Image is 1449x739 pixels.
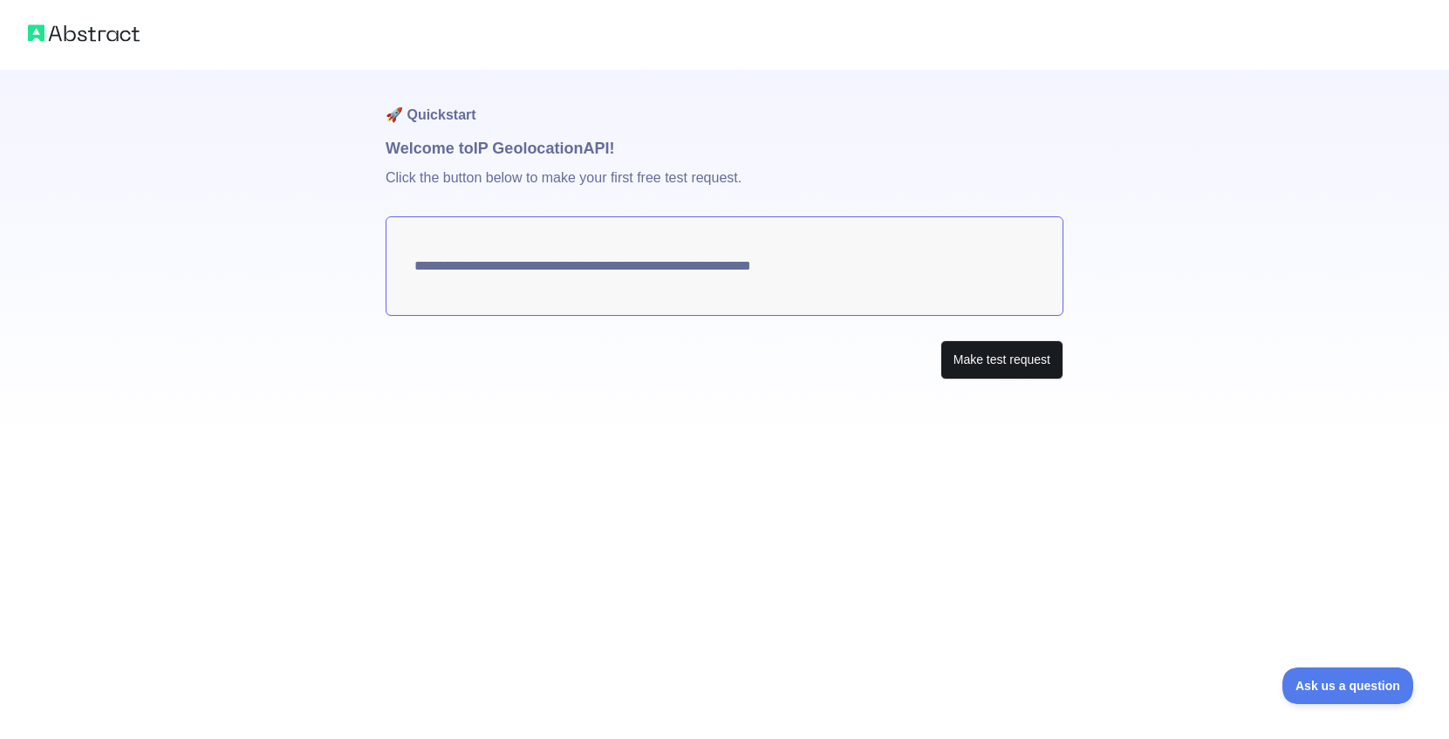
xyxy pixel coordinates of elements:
[1282,667,1414,704] iframe: Toggle Customer Support
[386,70,1063,136] h1: 🚀 Quickstart
[386,161,1063,216] p: Click the button below to make your first free test request.
[386,136,1063,161] h1: Welcome to IP Geolocation API!
[940,340,1063,380] button: Make test request
[28,21,140,45] img: Abstract logo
